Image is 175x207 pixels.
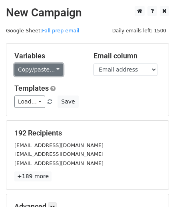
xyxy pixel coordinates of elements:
a: Templates [14,84,49,92]
a: Daily emails left: 1500 [109,28,169,34]
a: Load... [14,96,45,108]
small: [EMAIL_ADDRESS][DOMAIN_NAME] [14,151,103,157]
h5: Variables [14,52,82,60]
a: Copy/paste... [14,64,63,76]
span: Daily emails left: 1500 [109,26,169,35]
button: Save [58,96,78,108]
iframe: Chat Widget [135,169,175,207]
small: [EMAIL_ADDRESS][DOMAIN_NAME] [14,142,103,148]
small: Google Sheet: [6,28,80,34]
a: +189 more [14,171,52,181]
h5: Email column [93,52,161,60]
a: Fall prep email [42,28,79,34]
small: [EMAIL_ADDRESS][DOMAIN_NAME] [14,160,103,166]
h2: New Campaign [6,6,169,20]
h5: 192 Recipients [14,129,161,137]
